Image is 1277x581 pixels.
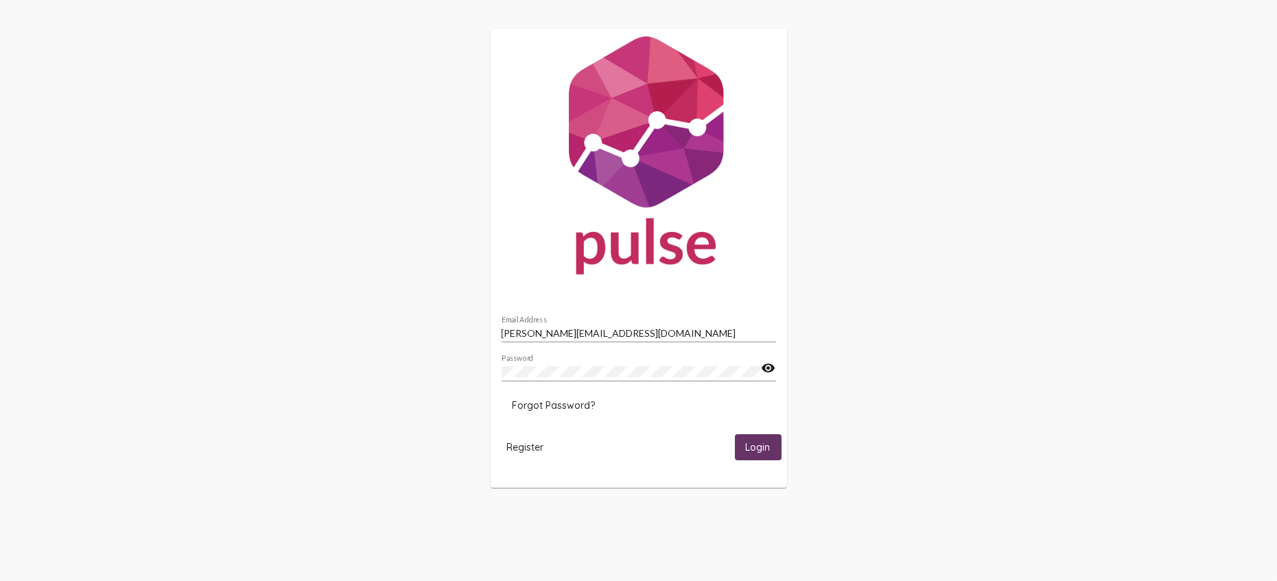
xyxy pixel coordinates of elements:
[491,29,787,288] img: Pulse For Good Logo
[502,393,607,418] button: Forgot Password?
[762,360,776,377] mat-icon: visibility
[513,399,596,412] span: Forgot Password?
[746,442,771,454] span: Login
[735,434,782,460] button: Login
[507,441,544,453] span: Register
[496,434,555,460] button: Register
